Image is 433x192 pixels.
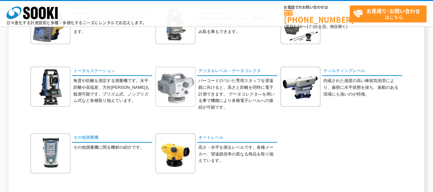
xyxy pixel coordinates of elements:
a: ティルティングレベル [322,67,402,76]
span: (平日 ～ 土日、祝日除く) [284,24,347,29]
a: その他測量機 [72,133,152,143]
a: トータルステーション [72,67,152,76]
strong: お見積り･お問い合わせ [366,7,420,15]
p: 高さ・水平を測るレベルです。各種メーカー、望遠鏡倍率の異なる商品を取り揃えています。 [198,144,277,164]
span: 8:50 [294,24,303,29]
img: ティルティングレベル [280,67,321,107]
a: お見積り･お問い合わせはこちら [350,5,427,22]
span: はこちら [353,6,426,22]
img: その他測量機 [30,133,71,173]
a: デジタルレベル・データコレクタ [197,67,277,76]
img: トータルステーション [30,67,71,107]
span: お電話でのお問い合わせは [284,5,350,9]
a: [PHONE_NUMBER] [284,10,350,23]
p: 内蔵された感度の高い棒状気泡管により、厳密に水平状態を保ち、振動のある現場にも強いのが特徴。 [323,78,402,97]
p: その他測量機に関る機材の紹介です。 [73,144,152,151]
a: オートレベル [197,133,277,143]
p: バーコードのついた専用スタッフを望遠鏡に向けると、高さと距離を同時に電子計測できます。 データコレクタ―を用いる事で機種により各種電子レベルへの接続が可能です。 [198,78,277,111]
img: オートレベル [155,133,196,173]
span: 17:30 [306,24,318,29]
img: デジタルレベル・データコレクタ [155,67,196,107]
p: 角度や距離を測定する測量機です。水平距離や高低差、方向[PERSON_NAME]も観測可能です。プリズム式、ノンプリズム式など各種取り揃えています。 [73,78,152,104]
p: 日々進化する計測技術と多種・多様化するニーズにレンタルでお応えします。 [6,21,147,25]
